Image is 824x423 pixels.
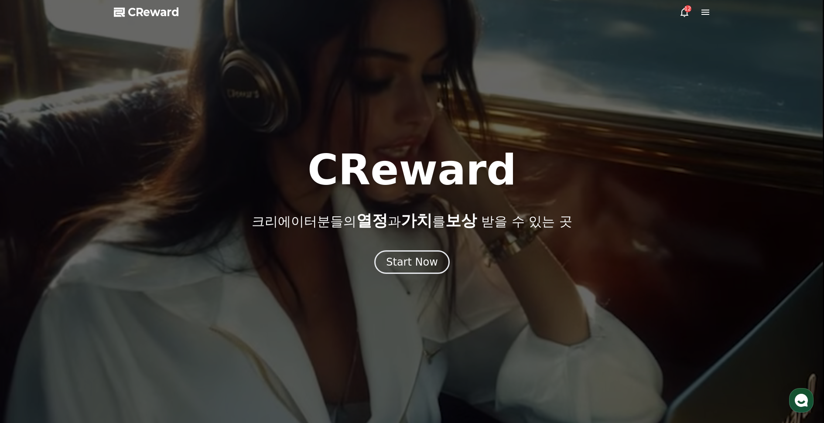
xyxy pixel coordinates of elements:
[114,5,179,19] a: CReward
[80,290,90,297] span: 대화
[386,255,438,269] div: Start Now
[58,276,113,298] a: 대화
[128,5,179,19] span: CReward
[679,7,690,17] a: 12
[374,259,450,267] a: Start Now
[401,211,432,229] span: 가치
[445,211,477,229] span: 보상
[308,149,516,191] h1: CReward
[356,211,388,229] span: 열정
[374,250,450,274] button: Start Now
[135,290,145,297] span: 설정
[252,212,572,229] p: 크리에이터분들의 과 를 받을 수 있는 곳
[113,276,168,298] a: 설정
[684,5,691,12] div: 12
[27,290,33,297] span: 홈
[3,276,58,298] a: 홈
